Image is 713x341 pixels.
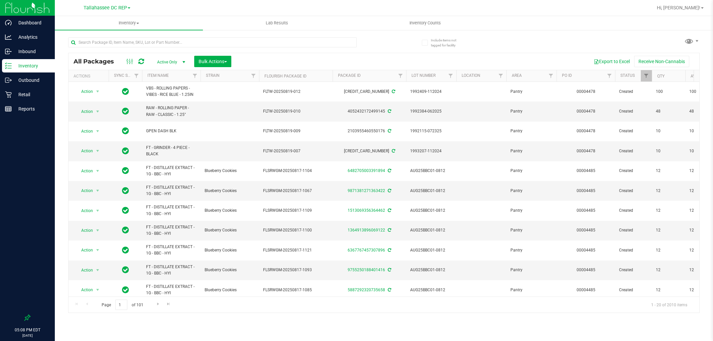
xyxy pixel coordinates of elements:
[75,186,93,195] span: Action
[146,184,197,197] span: FT - DISTILLATE EXTRACT - 1G - BBC - HYI
[410,128,452,134] span: 1992115-072325
[510,168,553,174] span: Pantry
[656,227,681,233] span: 12
[131,70,142,81] a: Filter
[96,300,149,310] span: Page of 101
[646,300,693,310] span: 1 - 20 of 2010 items
[146,145,197,157] span: FT - GRINDER - 4 PIECE - BLACK
[5,91,12,98] inline-svg: Retail
[122,186,129,195] span: In Sync
[445,70,456,81] a: Filter
[122,225,129,235] span: In Sync
[510,108,553,115] span: Pantry
[146,284,197,296] span: FT - DISTILLATE EXTRACT - 1G - BBC - HYI
[5,77,12,83] inline-svg: Outbound
[122,265,129,275] span: In Sync
[410,247,452,253] span: AUG25BBC01-0812
[510,287,553,293] span: Pantry
[410,148,452,154] span: 1993207-112024
[248,70,259,81] a: Filter
[510,267,553,273] span: Pantry
[510,227,553,233] span: Pantry
[114,73,140,78] a: Sync Status
[75,166,93,176] span: Action
[203,16,351,30] a: Lab Results
[387,109,391,114] span: Sync from Compliance System
[620,73,635,78] a: Status
[656,89,681,95] span: 100
[146,204,197,217] span: FT - DISTILLATE EXTRACT - 1G - BBC - HYI
[55,20,203,26] span: Inventory
[84,5,127,11] span: Tallahassee DC REP
[387,168,391,173] span: Sync from Compliance System
[387,208,391,213] span: Sync from Compliance System
[510,207,553,214] span: Pantry
[146,224,197,237] span: FT - DISTILLATE EXTRACT - 1G - BBC - HYI
[5,34,12,40] inline-svg: Analytics
[199,59,227,64] span: Bulk Actions
[12,62,52,70] p: Inventory
[431,38,464,48] span: Include items not tagged for facility
[263,148,329,154] span: FLTW-20250819-007
[5,106,12,112] inline-svg: Reports
[410,89,452,95] span: 1992409-112024
[411,73,436,78] a: Lot Number
[462,73,480,78] a: Location
[657,5,700,10] span: Hi, [PERSON_NAME]!
[410,168,452,174] span: AUG25BBC01-0812
[75,87,93,96] span: Action
[577,208,595,213] a: 00004485
[205,247,255,253] span: Blueberry Cookies
[656,128,681,134] span: 10
[20,287,28,295] iframe: Resource center unread badge
[263,227,329,233] span: FLSRWGM-20250817-1100
[206,73,220,78] a: Strain
[619,148,648,154] span: Created
[332,89,407,95] div: [CREDIT_CARD_NUMBER]
[164,300,173,309] a: Go to the last page
[75,107,93,116] span: Action
[263,128,329,134] span: FLTW-20250819-009
[75,285,93,295] span: Action
[512,73,522,78] a: Area
[263,89,329,95] span: FLTW-20250819-012
[619,207,648,214] span: Created
[205,287,255,293] span: Blueberry Cookies
[495,70,506,81] a: Filter
[5,48,12,55] inline-svg: Inbound
[146,165,197,177] span: FT - DISTILLATE EXTRACT - 1G - BBC - HYI
[604,70,615,81] a: Filter
[263,287,329,293] span: FLSRWGM-20250817-1085
[263,247,329,253] span: FLSRWGM-20250817-1121
[75,266,93,275] span: Action
[332,128,407,134] div: 2103955460550176
[115,300,127,310] input: 1
[190,70,201,81] a: Filter
[122,166,129,175] span: In Sync
[348,268,385,272] a: 9755250188401416
[577,129,595,133] a: 00004478
[3,333,52,338] p: [DATE]
[147,73,169,78] a: Item Name
[391,149,395,153] span: Sync from Compliance System
[619,247,648,253] span: Created
[146,244,197,257] span: FT - DISTILLATE EXTRACT - 1G - BBC - HYI
[122,107,129,116] span: In Sync
[656,207,681,214] span: 12
[263,108,329,115] span: FLTW-20250819-010
[205,188,255,194] span: Blueberry Cookies
[656,148,681,154] span: 10
[577,228,595,232] a: 00004485
[510,148,553,154] span: Pantry
[348,208,385,213] a: 1513069356364462
[94,206,102,215] span: select
[546,70,557,81] a: Filter
[410,108,452,115] span: 1992384-062025
[146,128,197,134] span: GPEN DASH BLK
[94,127,102,136] span: select
[12,47,52,55] p: Inbound
[656,267,681,273] span: 12
[577,268,595,272] a: 00004485
[12,76,52,84] p: Outbound
[205,207,255,214] span: Blueberry Cookies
